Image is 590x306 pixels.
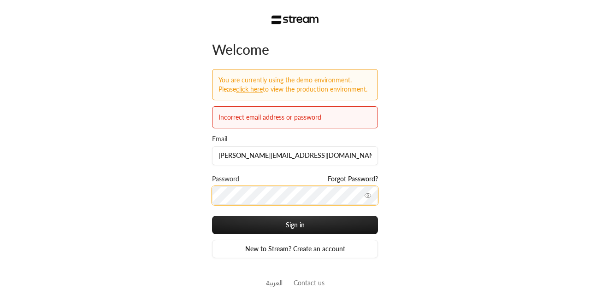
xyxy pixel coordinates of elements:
label: Email [212,134,227,144]
button: toggle password visibility [360,188,375,203]
label: Password [212,174,239,184]
a: العربية [266,274,283,291]
img: Stream Logo [271,15,319,24]
a: Click here [236,85,263,93]
a: Forgot Password? [328,174,378,184]
button: Sign in [212,216,378,234]
button: Contact us [294,278,324,288]
div: You are currently using the demo environment. Please to view the production environment. [218,75,372,94]
a: New to Stream? Create an account [212,240,378,258]
div: Incorrect email address or password [218,113,372,122]
a: Contact us [294,279,324,287]
span: Welcome [212,41,269,58]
